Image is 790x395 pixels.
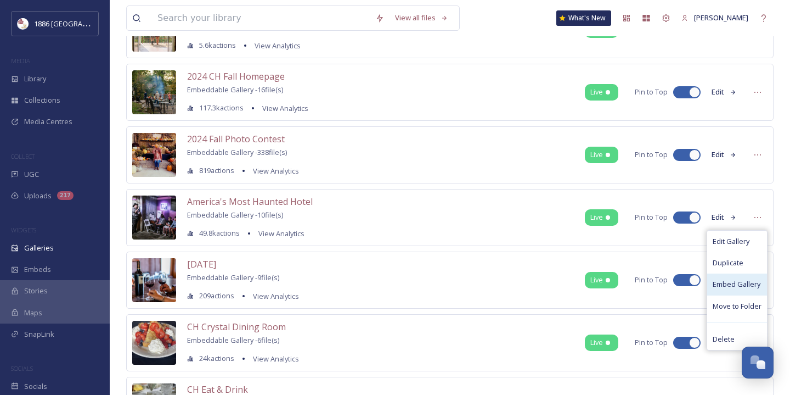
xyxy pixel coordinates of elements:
[255,41,301,51] span: View Analytics
[18,18,29,29] img: logos.png
[590,337,603,348] span: Live
[24,264,51,275] span: Embeds
[199,40,236,51] span: 5.6k actions
[258,229,304,238] span: View Analytics
[253,291,299,301] span: View Analytics
[199,228,240,238] span: 49.8k actions
[390,7,454,29] a: View all files
[187,85,283,94] span: Embeddable Gallery - 16 file(s)
[713,236,749,247] span: Edit Gallery
[24,329,54,340] span: SnapLink
[635,337,668,348] span: Pin to Top
[11,152,35,160] span: COLLECT
[253,227,304,240] a: View Analytics
[187,272,279,282] span: Embeddable Gallery - 9 file(s)
[11,57,30,65] span: MEDIA
[199,165,234,176] span: 819 actions
[187,335,279,345] span: Embeddable Gallery - 6 file(s)
[742,347,774,379] button: Open Chat
[706,81,742,103] button: Edit
[713,258,743,268] span: Duplicate
[11,364,33,372] span: SOCIALS
[187,70,285,82] span: 2024 CH Fall Homepage
[132,70,176,114] img: 08dcc526-ee60-4b57-91cf-da4f7f768fb8.jpg
[706,207,742,228] button: Edit
[713,334,735,344] span: Delete
[187,210,283,220] span: Embeddable Gallery - 10 file(s)
[253,166,299,176] span: View Analytics
[556,10,611,26] a: What's New
[247,164,299,177] a: View Analytics
[24,381,47,392] span: Socials
[590,87,603,97] span: Live
[713,301,761,311] span: Move to Folder
[199,291,234,301] span: 209 actions
[676,7,754,29] a: [PERSON_NAME]
[24,74,46,84] span: Library
[635,149,668,160] span: Pin to Top
[199,103,244,113] span: 117.3k actions
[257,102,308,115] a: View Analytics
[706,144,742,165] button: Edit
[57,191,74,200] div: 217
[707,231,767,252] a: Edit Gallery
[187,258,216,270] span: [DATE]
[247,352,299,365] a: View Analytics
[590,212,603,222] span: Live
[590,275,603,285] span: Live
[590,149,603,160] span: Live
[187,147,287,157] span: Embeddable Gallery - 338 file(s)
[11,226,36,234] span: WIDGETS
[132,196,176,240] img: 174e7265-3a7e-4770-8714-c449263902a9.jpg
[34,18,121,29] span: 1886 [GEOGRAPHIC_DATA]
[187,133,285,145] span: 2024 Fall Photo Contest
[635,87,668,97] span: Pin to Top
[187,321,286,333] span: CH Crystal Dining Room
[247,290,299,303] a: View Analytics
[24,308,42,318] span: Maps
[24,95,60,105] span: Collections
[24,243,54,253] span: Galleries
[262,103,308,113] span: View Analytics
[24,116,72,127] span: Media Centres
[713,279,760,290] span: Embed Gallery
[249,39,301,52] a: View Analytics
[24,169,39,180] span: UGC
[24,286,48,296] span: Stories
[635,212,668,222] span: Pin to Top
[24,191,52,201] span: Uploads
[187,196,313,208] span: America's Most Haunted Hotel
[132,258,176,302] img: 1f67abb0-5ffa-45ce-8079-c04ab5ee4c9b.jpg
[132,133,176,177] img: 2d158ecf-a182-4016-875b-6ff5e5c2bd9b.jpg
[694,13,748,23] span: [PERSON_NAME]
[199,353,234,364] span: 24k actions
[132,321,176,365] img: 7107549b-0fed-41e3-a82d-af4d571b551b.jpg
[253,354,299,364] span: View Analytics
[152,6,370,30] input: Search your library
[635,275,668,285] span: Pin to Top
